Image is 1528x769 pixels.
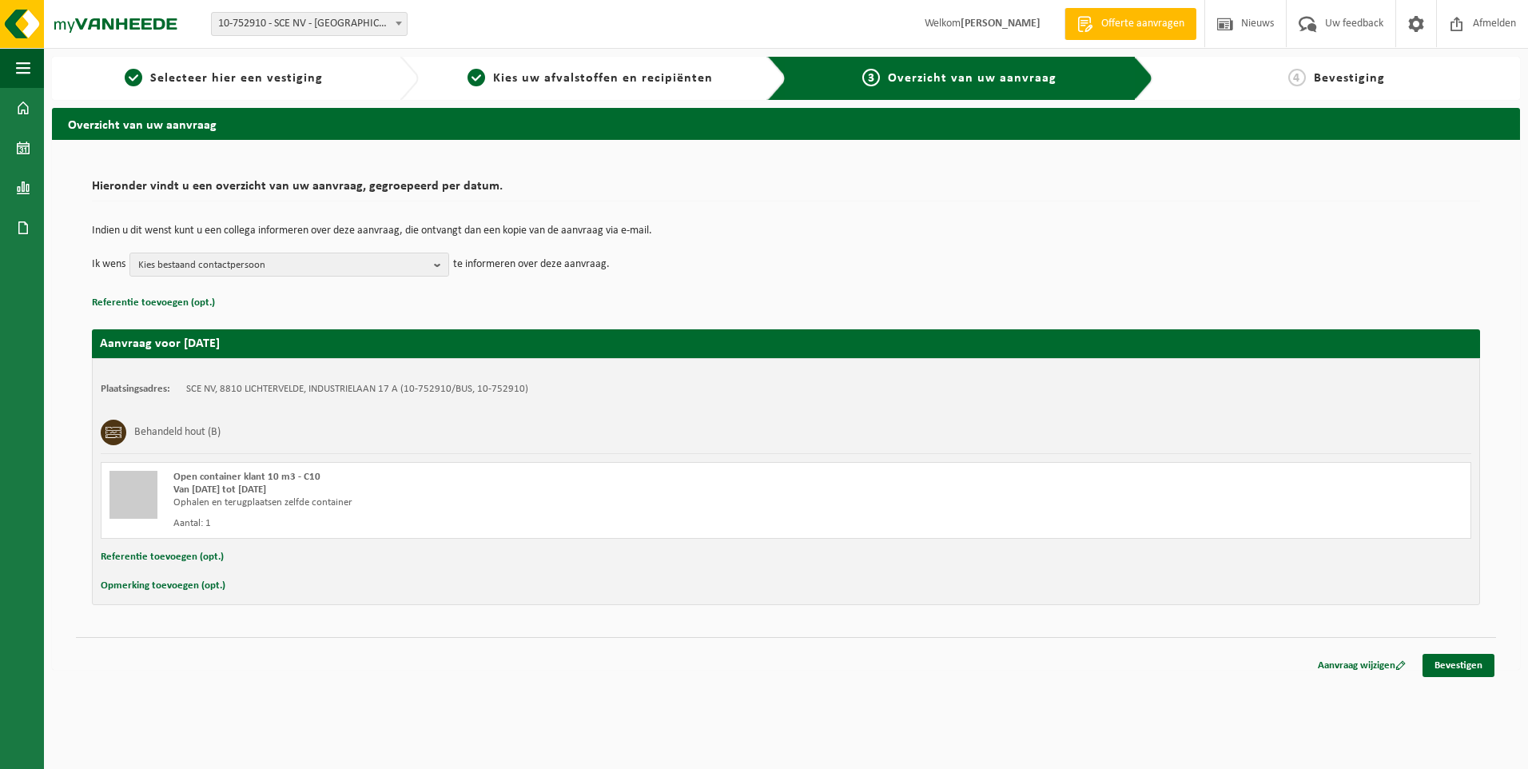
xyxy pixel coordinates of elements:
span: Selecteer hier een vestiging [150,72,323,85]
span: 2 [468,69,485,86]
button: Kies bestaand contactpersoon [129,253,449,277]
span: 1 [125,69,142,86]
h2: Hieronder vindt u een overzicht van uw aanvraag, gegroepeerd per datum. [92,180,1480,201]
button: Opmerking toevoegen (opt.) [101,576,225,596]
span: Bevestiging [1314,72,1385,85]
span: 10-752910 - SCE NV - LICHTERVELDE [212,13,407,35]
strong: [PERSON_NAME] [961,18,1041,30]
span: Overzicht van uw aanvraag [888,72,1056,85]
h2: Overzicht van uw aanvraag [52,108,1520,139]
a: 2Kies uw afvalstoffen en recipiënten [427,69,754,88]
span: Kies bestaand contactpersoon [138,253,428,277]
p: te informeren over deze aanvraag. [453,253,610,277]
strong: Aanvraag voor [DATE] [100,337,220,350]
a: Bevestigen [1423,654,1494,677]
button: Referentie toevoegen (opt.) [92,293,215,313]
td: SCE NV, 8810 LICHTERVELDE, INDUSTRIELAAN 17 A (10-752910/BUS, 10-752910) [186,383,528,396]
div: Ophalen en terugplaatsen zelfde container [173,496,850,509]
span: 10-752910 - SCE NV - LICHTERVELDE [211,12,408,36]
span: 3 [862,69,880,86]
a: Aanvraag wijzigen [1306,654,1418,677]
span: Kies uw afvalstoffen en recipiënten [493,72,713,85]
span: Open container klant 10 m3 - C10 [173,472,320,482]
button: Referentie toevoegen (opt.) [101,547,224,568]
strong: Van [DATE] tot [DATE] [173,484,266,495]
a: Offerte aanvragen [1064,8,1196,40]
span: 4 [1288,69,1306,86]
strong: Plaatsingsadres: [101,384,170,394]
h3: Behandeld hout (B) [134,420,221,445]
iframe: chat widget [8,734,267,769]
a: 1Selecteer hier een vestiging [60,69,387,88]
p: Ik wens [92,253,125,277]
p: Indien u dit wenst kunt u een collega informeren over deze aanvraag, die ontvangt dan een kopie v... [92,225,1480,237]
div: Aantal: 1 [173,517,850,530]
span: Offerte aanvragen [1097,16,1188,32]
